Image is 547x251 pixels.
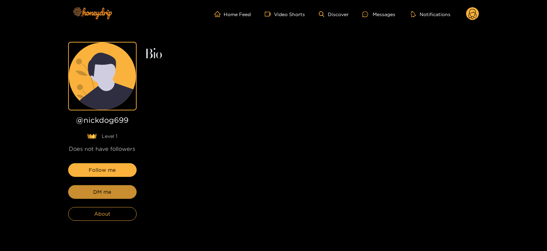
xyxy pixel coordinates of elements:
[68,207,137,221] button: About
[145,49,479,60] h2: Bio
[93,188,111,196] span: DM me
[265,11,274,17] span: video-camera
[68,185,137,199] button: DM me
[89,166,116,174] span: Follow me
[87,133,97,139] img: lavel grade
[68,145,137,153] div: Does not have followers
[102,133,118,140] span: Level 1
[68,116,137,127] h1: @ nickdog699
[68,163,137,177] button: Follow me
[94,210,110,218] span: About
[319,11,349,17] a: Discover
[265,11,305,17] a: Video Shorts
[214,11,251,17] a: Home Feed
[362,10,395,18] div: Messages
[409,11,452,17] button: Notifications
[214,11,224,17] span: home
